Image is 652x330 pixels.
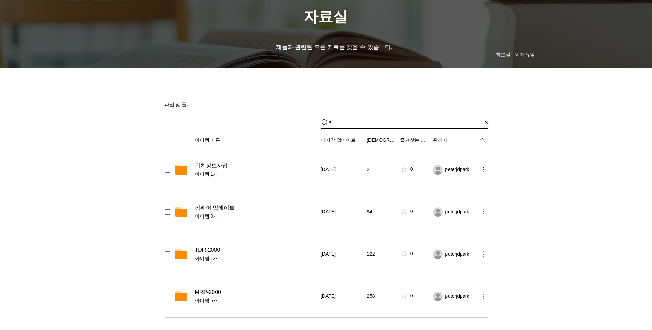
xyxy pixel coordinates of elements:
button: 마지막 업데이트 [321,137,363,144]
div: 펌웨어 업데이트 [195,204,317,211]
span: TDR-2000 [195,247,220,254]
button: [DEMOGRAPHIC_DATA] [367,137,396,144]
div: 0 [410,293,413,299]
div: 위치정보사업 [195,162,317,169]
span: 위치정보사업 [195,162,228,169]
span: 파일 및 폴더 [165,102,191,107]
div: peterjdpark [445,166,475,173]
button: 즐겨찾는 메뉴 [400,137,429,144]
div: 94 [367,209,396,215]
div: Sorting options [158,129,495,149]
div: 122 [367,251,396,258]
button: more actions [479,292,488,300]
span: peterjdpark [445,209,469,215]
div: 2022년 2월 17일 [321,251,363,258]
span: 아이템 1개 [195,255,317,262]
span: 아이템 이름 [195,137,220,144]
div: peterjdpark [445,209,475,215]
div: 2025년 7월 31일 [321,166,363,173]
div: 258 [367,293,396,300]
span: 94 [367,209,372,215]
button: 아이템 이름 [195,137,317,144]
span: 관리자 [433,137,447,144]
span: 122 [367,251,375,258]
div: 관리자 [433,137,475,144]
button: more actions [479,208,488,216]
div: 2022년 2월 17일 [321,293,363,300]
span: peterjdpark [445,293,469,300]
div: 2 [367,166,396,173]
div: 0 [410,250,413,257]
div: checkbox [165,209,170,215]
span: 아이템 1개 [195,171,317,178]
button: more actions [479,250,488,258]
span: 2 [367,166,369,173]
div: sort by menu [479,136,488,144]
div: 0 [410,208,413,215]
span: 258 [367,293,375,300]
button: more actions [479,165,488,174]
span: 펌웨어 업데이트 [195,204,235,211]
div: select all checkbox [165,138,170,143]
div: TDR-2000 [195,247,317,254]
div: MRP-2000 [195,289,317,296]
div: peterjdpark [445,293,475,300]
span: [DATE] [321,166,336,173]
span: peterjdpark [445,166,469,173]
span: peterjdpark [445,251,469,258]
div: peterjdpark [445,251,475,258]
div: checkbox [165,167,170,173]
div: checkbox [165,251,170,257]
div: 0 [410,166,413,173]
span: [DATE] [321,209,336,215]
iframe: Wix Chat [573,300,652,330]
span: 아이템 6개 [195,297,317,304]
span: 마지막 업데이트 [321,137,356,144]
span: MRP-2000 [195,289,221,296]
span: [DATE] [321,293,336,300]
div: checkbox [165,294,170,299]
span: 아이템 0개 [195,213,317,220]
div: 2022년 5월 11일 [321,209,363,215]
span: [DATE] [321,251,336,258]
